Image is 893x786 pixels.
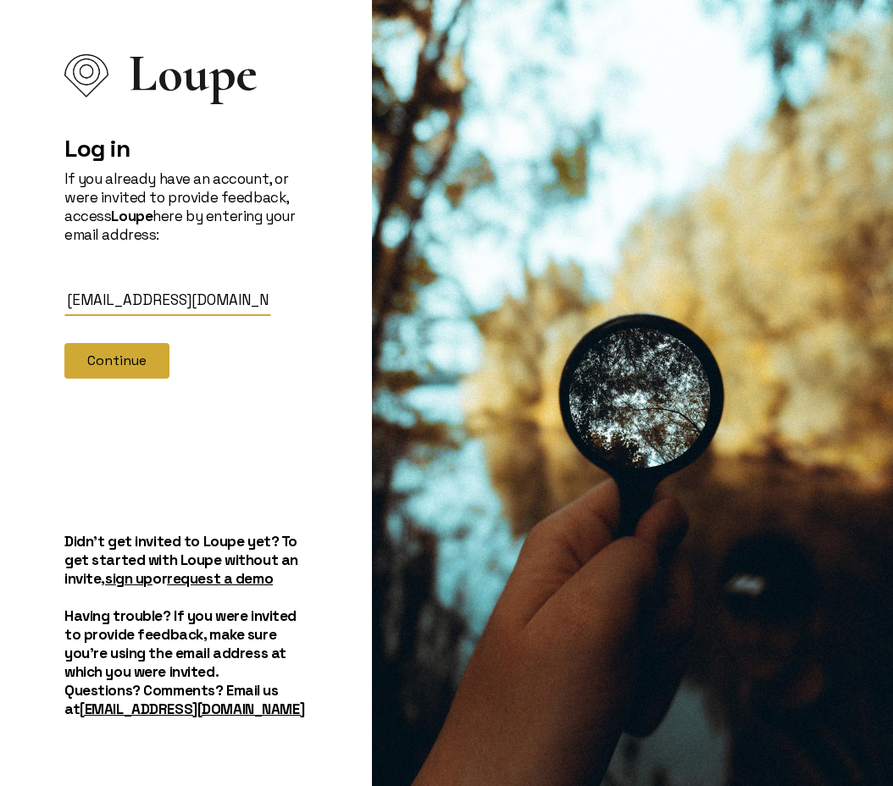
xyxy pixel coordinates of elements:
input: Email Address [64,285,271,316]
button: Continue [64,343,169,379]
strong: Loupe [111,207,153,225]
h2: Log in [64,134,308,163]
img: Loupe Logo [64,54,108,97]
h5: Didn't get invited to Loupe yet? To get started with Loupe without an invite, or Having trouble? ... [64,532,308,718]
a: request a demo [167,569,273,588]
span: Loupe [129,64,258,83]
a: sign up [105,569,153,588]
p: If you already have an account, or were invited to provide feedback, access here by entering your... [64,169,308,244]
a: [EMAIL_ADDRESS][DOMAIN_NAME] [80,700,304,718]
